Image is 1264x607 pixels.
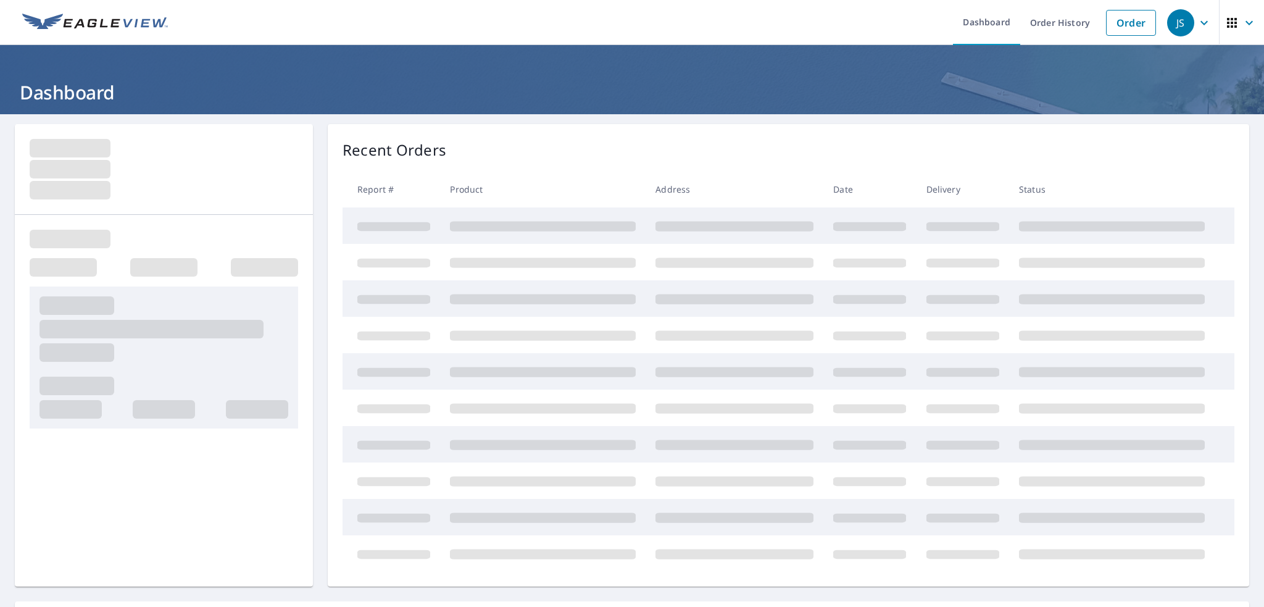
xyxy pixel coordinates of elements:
[1009,171,1215,207] th: Status
[440,171,646,207] th: Product
[823,171,916,207] th: Date
[646,171,823,207] th: Address
[917,171,1009,207] th: Delivery
[15,80,1249,105] h1: Dashboard
[1167,9,1194,36] div: JS
[1106,10,1156,36] a: Order
[22,14,168,32] img: EV Logo
[343,171,440,207] th: Report #
[343,139,446,161] p: Recent Orders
